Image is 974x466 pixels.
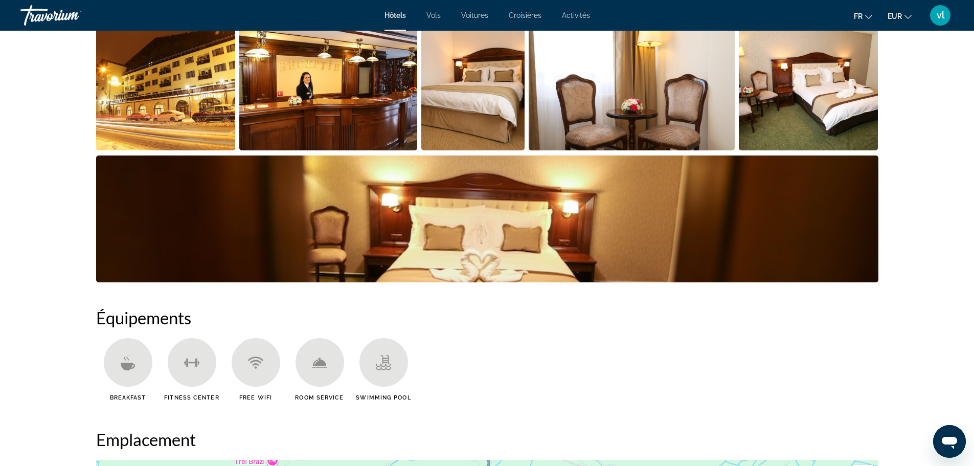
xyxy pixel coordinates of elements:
[927,5,954,26] button: User Menu
[239,23,417,151] button: Open full-screen image slider
[854,9,872,24] button: Change language
[239,394,272,401] span: Free WiFi
[888,9,912,24] button: Change currency
[20,2,123,29] a: Travorium
[96,307,878,328] h2: Équipements
[96,23,236,151] button: Open full-screen image slider
[426,11,441,19] a: Vols
[739,23,878,151] button: Open full-screen image slider
[356,394,411,401] span: Swimming Pool
[295,394,344,401] span: Room Service
[854,12,863,20] span: fr
[421,23,525,151] button: Open full-screen image slider
[164,394,219,401] span: Fitness Center
[937,10,944,20] span: vl
[562,11,590,19] a: Activités
[509,11,541,19] a: Croisières
[529,23,735,151] button: Open full-screen image slider
[384,11,406,19] a: Hôtels
[888,12,902,20] span: EUR
[461,11,488,19] a: Voitures
[96,429,878,450] h2: Emplacement
[933,425,966,458] iframe: Bouton de lancement de la fenêtre de messagerie
[96,155,878,283] button: Open full-screen image slider
[110,394,146,401] span: Breakfast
